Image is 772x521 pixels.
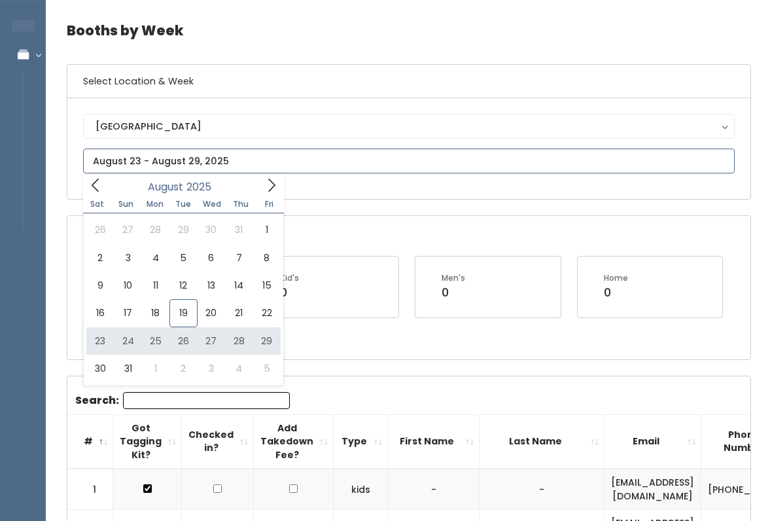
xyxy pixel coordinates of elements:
span: July 26, 2025 [86,216,114,243]
span: August 18, 2025 [142,299,169,327]
div: Kid's [280,272,299,284]
span: August 20, 2025 [198,299,225,327]
span: August 25, 2025 [142,327,169,355]
span: August 11, 2025 [142,272,169,299]
span: August [148,182,183,192]
span: August 29, 2025 [253,327,280,355]
div: [GEOGRAPHIC_DATA] [96,119,722,134]
td: - [388,469,480,510]
span: Fri [255,200,284,208]
span: September 5, 2025 [253,355,280,382]
th: Add Takedown Fee?: activate to sort column ascending [254,414,334,469]
div: 0 [280,284,299,301]
span: August 9, 2025 [86,272,114,299]
div: 0 [604,284,628,301]
button: [GEOGRAPHIC_DATA] [83,114,735,139]
span: August 23, 2025 [86,327,114,355]
span: August 22, 2025 [253,299,280,327]
td: - [480,469,605,510]
span: August 28, 2025 [225,327,253,355]
span: Sat [83,200,112,208]
span: August 1, 2025 [253,216,280,243]
th: Last Name: activate to sort column ascending [480,414,605,469]
span: September 2, 2025 [169,355,197,382]
th: Got Tagging Kit?: activate to sort column ascending [113,414,182,469]
span: August 27, 2025 [198,327,225,355]
span: July 30, 2025 [198,216,225,243]
th: Email: activate to sort column ascending [605,414,701,469]
span: September 1, 2025 [142,355,169,382]
span: Thu [226,200,255,208]
td: [EMAIL_ADDRESS][DOMAIN_NAME] [605,469,701,510]
span: Sun [112,200,141,208]
div: Home [604,272,628,284]
span: August 19, 2025 [169,299,197,327]
span: September 4, 2025 [225,355,253,382]
span: July 27, 2025 [114,216,141,243]
span: August 16, 2025 [86,299,114,327]
span: August 24, 2025 [114,327,141,355]
th: Checked in?: activate to sort column ascending [182,414,254,469]
div: 0 [442,284,465,301]
span: July 28, 2025 [142,216,169,243]
span: August 4, 2025 [142,244,169,272]
span: August 2, 2025 [86,244,114,272]
span: August 21, 2025 [225,299,253,327]
span: August 6, 2025 [198,244,225,272]
h4: Booths by Week [67,12,751,48]
th: First Name: activate to sort column ascending [388,414,480,469]
span: August 3, 2025 [114,244,141,272]
input: Search: [123,392,290,409]
span: August 8, 2025 [253,244,280,272]
label: Search: [75,392,290,409]
th: Type: activate to sort column ascending [334,414,388,469]
span: July 31, 2025 [225,216,253,243]
input: August 23 - August 29, 2025 [83,149,735,173]
span: August 12, 2025 [169,272,197,299]
span: August 14, 2025 [225,272,253,299]
span: Wed [198,200,226,208]
span: August 30, 2025 [86,355,114,382]
span: August 5, 2025 [169,244,197,272]
span: August 10, 2025 [114,272,141,299]
div: Men's [442,272,465,284]
h6: Select Location & Week [67,65,750,98]
td: 1 [67,469,113,510]
span: August 31, 2025 [114,355,141,382]
input: Year [183,179,222,195]
span: August 13, 2025 [198,272,225,299]
span: August 26, 2025 [169,327,197,355]
span: August 7, 2025 [225,244,253,272]
th: #: activate to sort column descending [67,414,113,469]
span: September 3, 2025 [198,355,225,382]
span: August 17, 2025 [114,299,141,327]
span: August 15, 2025 [253,272,280,299]
span: Mon [141,200,169,208]
span: Tue [169,200,198,208]
td: kids [334,469,388,510]
span: July 29, 2025 [169,216,197,243]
